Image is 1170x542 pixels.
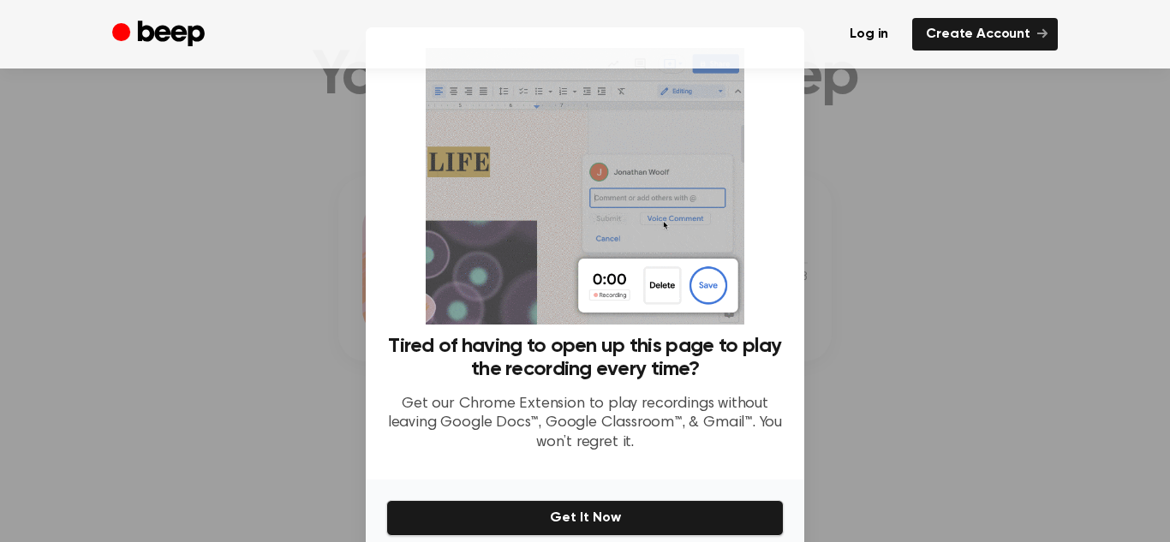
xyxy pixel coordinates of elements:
p: Get our Chrome Extension to play recordings without leaving Google Docs™, Google Classroom™, & Gm... [386,395,784,453]
a: Log in [836,18,902,51]
button: Get It Now [386,500,784,536]
h3: Tired of having to open up this page to play the recording every time? [386,335,784,381]
a: Create Account [912,18,1058,51]
a: Beep [112,18,209,51]
img: Beep extension in action [426,48,743,325]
